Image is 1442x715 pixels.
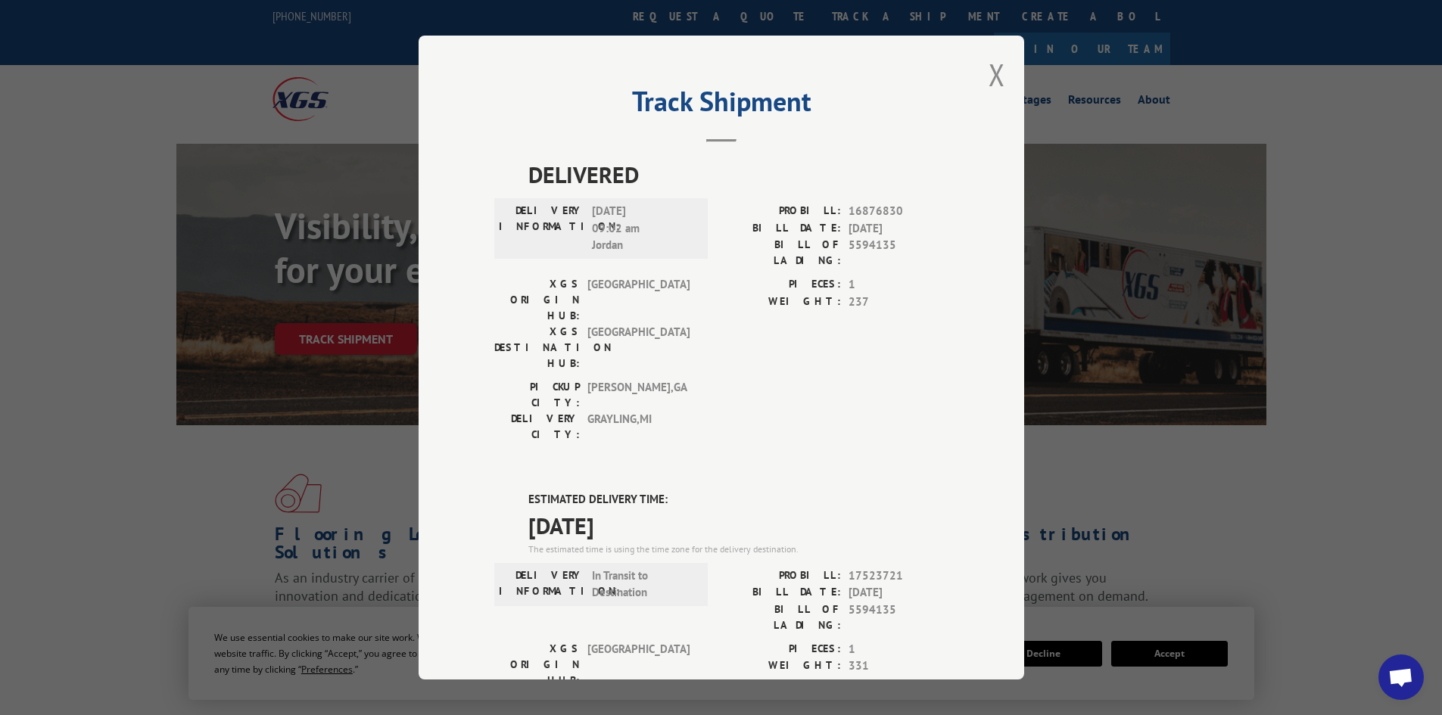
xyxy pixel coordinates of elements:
[721,602,841,633] label: BILL OF LADING:
[721,203,841,220] label: PROBILL:
[587,411,690,443] span: GRAYLING , MI
[721,567,841,585] label: PROBILL:
[528,491,948,508] label: ESTIMATED DELIVERY TIME:
[499,567,584,602] label: DELIVERY INFORMATION:
[494,379,580,411] label: PICKUP CITY:
[849,584,948,602] span: [DATE]
[528,508,948,542] span: [DATE]
[721,237,841,269] label: BILL OF LADING:
[849,203,948,220] span: 16876830
[494,91,948,120] h2: Track Shipment
[721,220,841,238] label: BILL DATE:
[849,294,948,311] span: 237
[721,276,841,294] label: PIECES:
[721,641,841,658] label: PIECES:
[587,641,690,689] span: [GEOGRAPHIC_DATA]
[592,203,694,254] span: [DATE] 09:02 am Jordan
[721,584,841,602] label: BILL DATE:
[587,324,690,371] span: [GEOGRAPHIC_DATA]
[1378,654,1424,700] div: Open chat
[494,411,580,443] label: DELIVERY CITY:
[849,602,948,633] span: 5594135
[587,276,690,324] span: [GEOGRAPHIC_DATA]
[849,237,948,269] span: 5594135
[849,641,948,658] span: 1
[528,542,948,556] div: The estimated time is using the time zone for the delivery destination.
[849,220,948,238] span: [DATE]
[587,379,690,411] span: [PERSON_NAME] , GA
[849,657,948,675] span: 331
[494,641,580,689] label: XGS ORIGIN HUB:
[721,657,841,675] label: WEIGHT:
[528,157,948,191] span: DELIVERED
[721,294,841,311] label: WEIGHT:
[849,567,948,585] span: 17523721
[499,203,584,254] label: DELIVERY INFORMATION:
[989,54,1005,95] button: Close modal
[494,324,580,371] label: XGS DESTINATION HUB:
[592,567,694,602] span: In Transit to Destination
[494,276,580,324] label: XGS ORIGIN HUB:
[849,276,948,294] span: 1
